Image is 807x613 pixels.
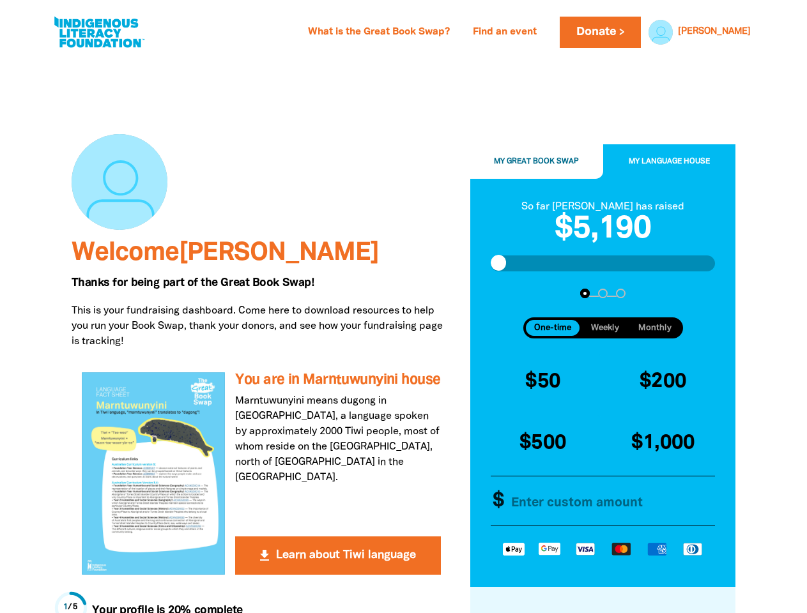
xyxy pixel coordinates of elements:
div: So far [PERSON_NAME] has raised [491,199,716,214]
span: One-time [534,324,571,332]
button: One-time [526,320,580,336]
a: Donate [560,17,640,48]
img: American Express logo [639,541,675,556]
img: Visa logo [567,541,603,556]
button: Navigate to step 2 of 3 to enter your details [598,289,608,298]
span: Monthly [638,324,672,332]
button: get_app Learn about Tiwi language [235,536,440,575]
button: Weekly [582,320,627,336]
button: $1,000 [606,415,721,471]
span: My Great Book Swap [494,158,579,165]
img: Apple Pay logo [496,541,532,556]
span: $500 [519,434,566,452]
span: Welcome [PERSON_NAME] [72,241,379,265]
img: Diners Club logo [675,541,711,556]
p: This is your fundraising dashboard. Come here to download resources to help you run your Book Swa... [72,303,451,349]
span: Thanks for being part of the Great Book Swap! [72,278,314,288]
a: [PERSON_NAME] [678,27,751,36]
h2: $5,190 [491,214,716,245]
div: Donation frequency [523,317,683,338]
img: Mastercard logo [603,541,639,556]
span: $1,000 [631,434,695,452]
button: $200 [606,354,721,409]
span: $50 [525,372,560,391]
span: $ [486,476,504,526]
button: Monthly [630,320,680,336]
img: You are in Marntuwunyini house [82,372,226,574]
span: $200 [640,372,686,391]
i: get_app [257,548,272,563]
span: My Language House [629,158,710,165]
button: Navigate to step 1 of 3 to enter your donation amount [580,289,590,298]
button: My Language House [603,144,736,179]
a: What is the Great Book Swap? [300,22,457,43]
span: Weekly [591,324,619,332]
h3: You are in Marntuwunyini house [235,372,440,388]
input: Enter custom amount [500,476,719,526]
a: Find an event [465,22,544,43]
button: $500 [486,415,601,471]
span: 1 [63,603,68,611]
img: Google Pay logo [532,541,567,556]
button: My Great Book Swap [470,144,603,179]
button: $50 [486,354,601,409]
div: Available payment methods [491,531,716,566]
button: Navigate to step 3 of 3 to enter your payment details [616,289,626,298]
